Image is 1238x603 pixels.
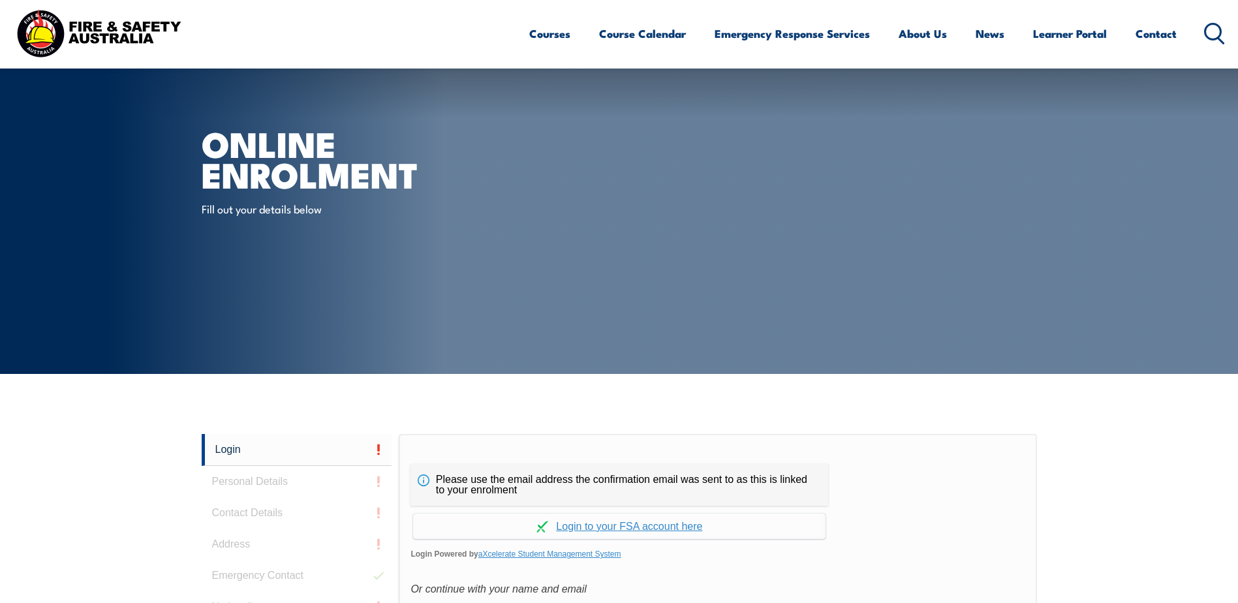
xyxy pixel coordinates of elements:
div: Please use the email address the confirmation email was sent to as this is linked to your enrolment [410,464,828,506]
p: Fill out your details below [202,201,440,216]
span: Login Powered by [410,544,1025,564]
a: News [976,16,1004,51]
a: Emergency Response Services [715,16,870,51]
a: aXcelerate Student Management System [478,549,621,559]
a: Learner Portal [1033,16,1107,51]
a: Login [202,434,392,466]
a: Courses [529,16,570,51]
a: About Us [899,16,947,51]
img: Log in withaxcelerate [536,521,548,533]
a: Contact [1136,16,1177,51]
a: Course Calendar [599,16,686,51]
div: Or continue with your name and email [410,580,1025,599]
h1: Online Enrolment [202,128,524,189]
